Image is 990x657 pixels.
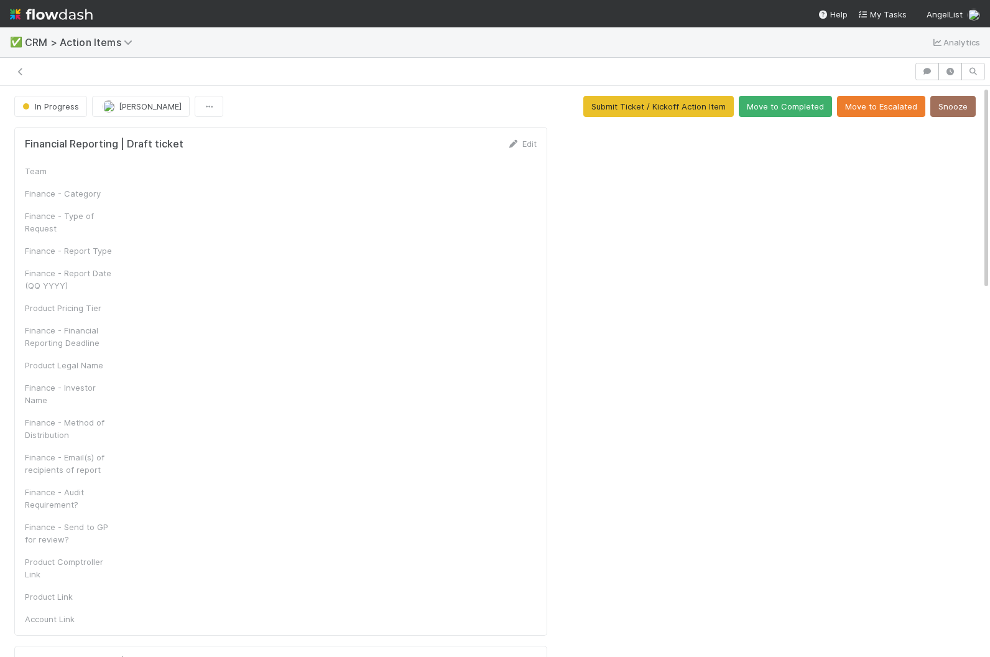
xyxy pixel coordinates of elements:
[930,96,976,117] button: Snooze
[818,8,848,21] div: Help
[25,613,118,625] div: Account Link
[10,37,22,47] span: ✅
[25,359,118,371] div: Product Legal Name
[507,139,537,149] a: Edit
[25,36,139,49] span: CRM > Action Items
[739,96,832,117] button: Move to Completed
[25,302,118,314] div: Product Pricing Tier
[858,9,907,19] span: My Tasks
[10,4,93,25] img: logo-inverted-e16ddd16eac7371096b0.svg
[119,101,182,111] span: [PERSON_NAME]
[25,210,118,235] div: Finance - Type of Request
[92,96,190,117] button: [PERSON_NAME]
[858,8,907,21] a: My Tasks
[103,100,115,113] img: avatar_eed832e9-978b-43e4-b51e-96e46fa5184b.png
[837,96,925,117] button: Move to Escalated
[25,486,118,511] div: Finance - Audit Requirement?
[583,96,734,117] button: Submit Ticket / Kickoff Action Item
[25,267,118,292] div: Finance - Report Date (QQ YYYY)
[25,416,118,441] div: Finance - Method of Distribution
[968,9,980,21] img: avatar_eed832e9-978b-43e4-b51e-96e46fa5184b.png
[25,187,118,200] div: Finance - Category
[25,381,118,406] div: Finance - Investor Name
[927,9,963,19] span: AngelList
[20,101,79,111] span: In Progress
[25,245,118,257] div: Finance - Report Type
[25,590,118,603] div: Product Link
[25,324,118,349] div: Finance - Financial Reporting Deadline
[25,556,118,580] div: Product Comptroller Link
[931,35,980,50] a: Analytics
[25,165,118,177] div: Team
[25,138,183,151] h5: Financial Reporting | Draft ticket
[14,96,87,117] button: In Progress
[25,451,118,476] div: Finance - Email(s) of recipients of report
[25,521,118,546] div: Finance - Send to GP for review?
